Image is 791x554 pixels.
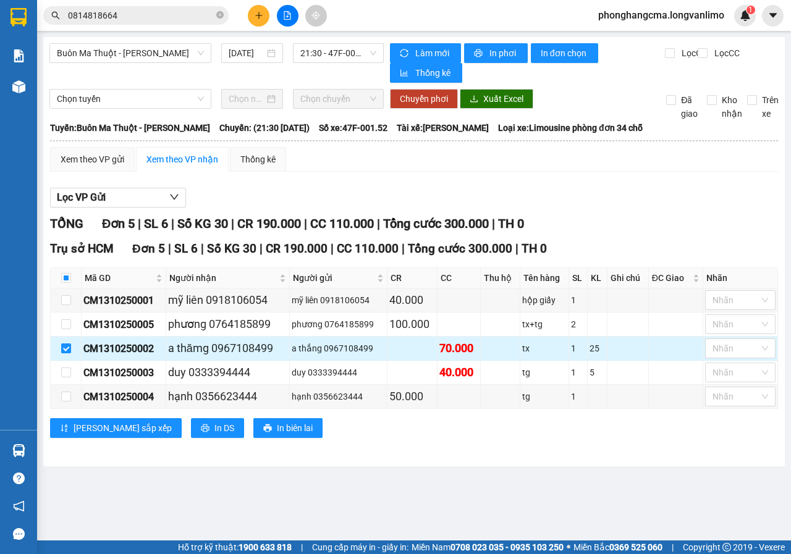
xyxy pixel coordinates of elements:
[390,43,461,63] button: syncLàm mới
[292,317,385,331] div: phương 0764185899
[74,421,172,435] span: [PERSON_NAME] sắp xếp
[389,292,435,309] div: 40.000
[277,421,313,435] span: In biên lai
[50,123,210,133] b: Tuyến: Buôn Ma Thuột - [PERSON_NAME]
[609,542,662,552] strong: 0369 525 060
[144,216,168,231] span: SL 6
[377,216,380,231] span: |
[168,241,171,256] span: |
[757,93,784,120] span: Trên xe
[13,528,25,540] span: message
[293,271,374,285] span: Người gửi
[531,43,598,63] button: In đơn chọn
[292,390,385,403] div: hạnh 0356623444
[83,341,164,356] div: CM1310250002
[12,444,25,457] img: warehouse-icon
[260,241,263,256] span: |
[310,216,374,231] span: CC 110.000
[253,418,323,438] button: printerIn biên lai
[331,241,334,256] span: |
[85,271,153,285] span: Mã GD
[292,293,385,307] div: mỹ liên 0918106054
[571,390,586,403] div: 1
[239,542,292,552] strong: 1900 633 818
[102,216,135,231] span: Đơn 5
[61,153,124,166] div: Xem theo VP gửi
[706,271,774,285] div: Nhãn
[450,542,564,552] strong: 0708 023 035 - 0935 103 250
[588,268,607,288] th: KL
[483,92,523,106] span: Xuất Excel
[277,5,298,27] button: file-add
[219,121,310,135] span: Chuyến: (21:30 [DATE])
[400,49,410,59] span: sync
[415,66,452,80] span: Thống kê
[389,388,435,405] div: 50.000
[722,543,731,552] span: copyright
[305,5,327,27] button: aim
[522,342,567,355] div: tx
[389,316,435,333] div: 100.000
[748,6,753,14] span: 1
[57,44,204,62] span: Buôn Ma Thuột - Hồ Chí Minh
[492,216,495,231] span: |
[438,268,481,288] th: CC
[541,46,588,60] span: In đơn chọn
[13,500,25,512] span: notification
[607,268,649,288] th: Ghi chú
[402,241,405,256] span: |
[201,424,209,434] span: printer
[515,241,518,256] span: |
[229,46,264,60] input: 13/10/2025
[171,216,174,231] span: |
[292,342,385,355] div: a thắng 0967108499
[169,192,179,202] span: down
[82,313,166,337] td: CM1310250005
[216,10,224,22] span: close-circle
[83,365,164,380] div: CM1310250003
[263,424,272,434] span: printer
[12,80,25,93] img: warehouse-icon
[207,241,256,256] span: Số KG 30
[762,5,784,27] button: caret-down
[522,317,567,331] div: tx+tg
[498,121,643,135] span: Loại xe: Limousine phòng đơn 34 chỗ
[489,46,518,60] span: In phơi
[522,241,547,256] span: TH 0
[470,94,478,104] span: download
[400,69,410,78] span: bar-chart
[319,121,387,135] span: Số xe: 47F-001.52
[439,340,478,357] div: 70.000
[82,337,166,361] td: CM1310250002
[311,11,320,20] span: aim
[304,216,307,231] span: |
[168,292,287,309] div: mỹ liên 0918106054
[520,268,569,288] th: Tên hàng
[169,271,277,285] span: Người nhận
[146,153,218,166] div: Xem theo VP nhận
[50,188,186,208] button: Lọc VP Gửi
[481,268,520,288] th: Thu hộ
[168,388,287,405] div: hạnh 0356623444
[83,293,164,308] div: CM1310250001
[231,216,234,231] span: |
[214,421,234,435] span: In DS
[460,89,533,109] button: downloadXuất Excel
[676,93,703,120] span: Đã giao
[464,43,528,63] button: printerIn phơi
[740,10,751,21] img: icon-new-feature
[60,424,69,434] span: sort-ascending
[567,545,570,550] span: ⚪️
[652,271,690,285] span: ĐC Giao
[132,241,165,256] span: Đơn 5
[229,92,264,106] input: Chọn ngày
[300,44,376,62] span: 21:30 - 47F-001.52
[571,342,586,355] div: 1
[240,153,276,166] div: Thống kê
[301,540,303,554] span: |
[709,46,742,60] span: Lọc CC
[178,540,292,554] span: Hỗ trợ kỹ thuật:
[573,540,662,554] span: Miền Bắc
[590,342,605,355] div: 25
[255,11,263,20] span: plus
